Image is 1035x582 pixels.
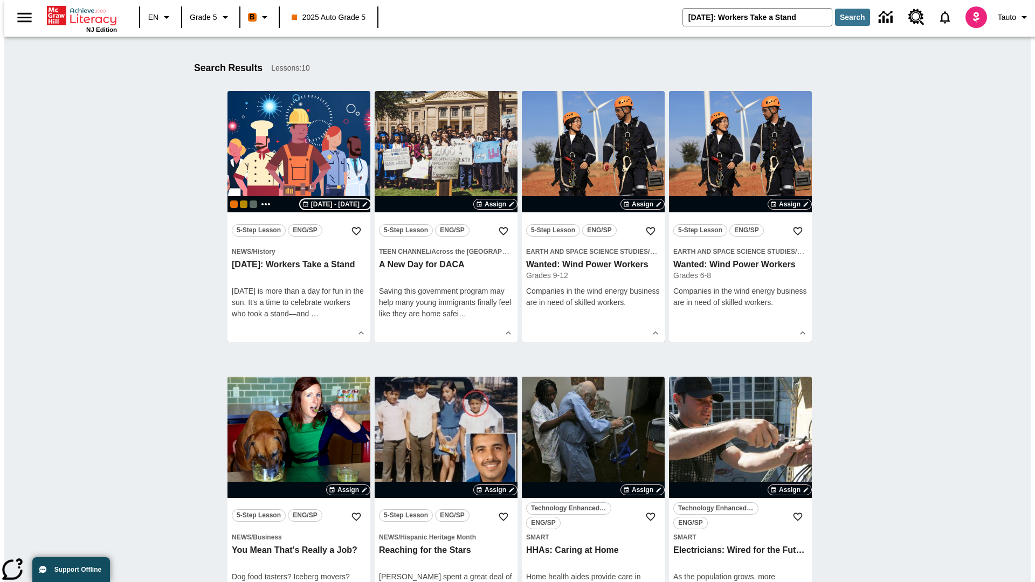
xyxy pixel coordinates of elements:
h3: HHAs: Caring at Home [526,545,660,556]
span: Assign [632,199,653,209]
span: 5-Step Lesson [384,225,428,236]
button: Assign Choose Dates [620,199,665,210]
button: ENG/SP [729,224,764,237]
button: Assign Choose Dates [620,484,665,495]
h3: Wanted: Wind Power Workers [673,259,808,271]
span: 5-Step Lesson [237,225,281,236]
span: Technology Enhanced Item [531,503,606,514]
button: 5-Step Lesson [526,224,580,237]
button: ENG/SP [288,224,322,237]
span: Topic: Smart/null [526,531,660,543]
button: ENG/SP [526,517,561,529]
button: Technology Enhanced Item [526,502,611,515]
span: Assign [337,485,359,495]
div: [DATE] is more than a day for fun in the sun. It's a time to celebrate workers who took a stand—and [232,286,366,320]
button: 5-Step Lesson [673,224,727,237]
button: Add to Favorites [494,507,513,526]
div: OL 2025 Auto Grade 6 [250,200,257,208]
span: [DATE] - [DATE] [311,199,360,209]
button: Assign Choose Dates [768,484,812,495]
span: Topic: News/Business [232,531,366,543]
span: / [648,247,657,255]
button: Sep 13 - Sep 13 Choose Dates [300,199,370,209]
span: / [251,248,253,255]
h3: Electricians: Wired for the Future [673,545,808,556]
span: Topic: Teen Channel/Across the US [379,246,513,257]
h3: A New Day for DACA [379,259,513,271]
span: Business [253,533,281,541]
span: Topic: Smart/null [673,531,808,543]
button: ENG/SP [582,224,617,237]
span: Smart [673,533,696,541]
button: Add to Favorites [641,507,660,526]
div: New 2025 class [240,200,247,208]
span: History [253,248,275,255]
span: / [398,533,400,541]
button: Show Details [353,325,369,341]
span: Earth and Space Science Studies [673,248,795,255]
span: 5-Step Lesson [678,225,722,236]
span: 5-Step Lesson [384,510,428,521]
button: Show Details [500,325,516,341]
a: Data Center [872,3,902,32]
h3: You Mean That's Really a Job? [232,545,366,556]
span: Lessons : 10 [271,63,310,74]
div: lesson details [375,91,517,342]
span: ENG/SP [293,225,317,236]
button: Boost Class color is orange. Change class color [244,8,275,27]
button: Add to Favorites [347,507,366,526]
span: 2025 Auto Grade 5 [292,12,366,23]
button: Grade: Grade 5, Select a grade [185,8,236,27]
button: Add to Favorites [788,221,808,241]
span: / [430,248,431,255]
h3: Reaching for the Stars [379,545,513,556]
span: Topic: News/Hispanic Heritage Month [379,531,513,543]
span: / [795,247,804,255]
span: Tauto [998,12,1016,23]
a: Home [47,5,117,26]
button: Assign Choose Dates [326,484,370,495]
button: Profile/Settings [993,8,1035,27]
span: News [379,533,398,541]
button: 5-Step Lesson [232,224,286,237]
span: ENG/SP [678,517,702,529]
span: Human Impacts on Earth's Systems [797,248,907,255]
span: … [311,309,319,318]
button: Language: EN, Select a language [143,8,178,27]
span: ENG/SP [440,510,464,521]
button: Select a new avatar [959,3,993,31]
button: 5-Step Lesson [232,509,286,522]
button: Add to Favorites [788,507,808,526]
span: NJ Edition [86,26,117,33]
span: Assign [779,485,801,495]
span: ENG/SP [440,225,464,236]
h3: Wanted: Wind Power Workers [526,259,660,271]
span: B [250,10,255,24]
button: Show more classes [259,198,272,211]
button: Search [835,9,870,26]
button: Add to Favorites [641,221,660,241]
span: Assign [485,485,506,495]
span: Assign [779,199,801,209]
a: Notifications [931,3,959,31]
div: Companies in the wind energy business are in need of skilled workers. [673,286,808,308]
button: Add to Favorites [494,221,513,241]
span: Assign [485,199,506,209]
span: Grade 5 [190,12,217,23]
button: ENG/SP [435,224,470,237]
div: Saving this government program may help many young immigrants finally feel like they are home safe [379,286,513,320]
span: i [457,309,459,318]
span: … [459,309,466,318]
div: lesson details [227,91,370,342]
h3: Labor Day: Workers Take a Stand [232,259,366,271]
img: avatar image [965,6,987,28]
button: Show Details [795,325,811,341]
span: EN [148,12,158,23]
span: Earth and Space Science Studies [526,248,648,255]
span: Human Impacts on Earth's Systems [650,248,760,255]
span: Topic: News/History [232,246,366,257]
button: ENG/SP [673,517,708,529]
button: Add to Favorites [347,221,366,241]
